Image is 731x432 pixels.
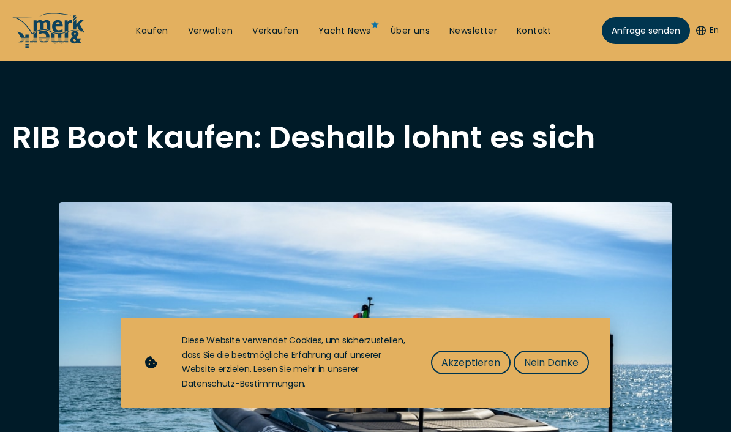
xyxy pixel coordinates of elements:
[517,25,552,37] a: Kontakt
[441,355,500,370] span: Akzeptieren
[252,25,299,37] a: Verkaufen
[182,333,407,392] div: Diese Website verwendet Cookies, um sicherzustellen, dass Sie die bestmögliche Erfahrung auf unse...
[612,24,680,37] span: Anfrage senden
[696,24,719,37] button: En
[182,378,304,390] a: Datenschutz-Bestimmungen
[602,17,690,44] a: Anfrage senden
[449,25,497,37] a: Newsletter
[514,351,589,374] button: Nein Danke
[318,25,371,37] a: Yacht News
[12,122,719,153] h1: RIB Boot kaufen: Deshalb lohnt es sich
[524,355,579,370] span: Nein Danke
[391,25,430,37] a: Über uns
[431,351,511,374] button: Akzeptieren
[188,25,233,37] a: Verwalten
[136,25,168,37] a: Kaufen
